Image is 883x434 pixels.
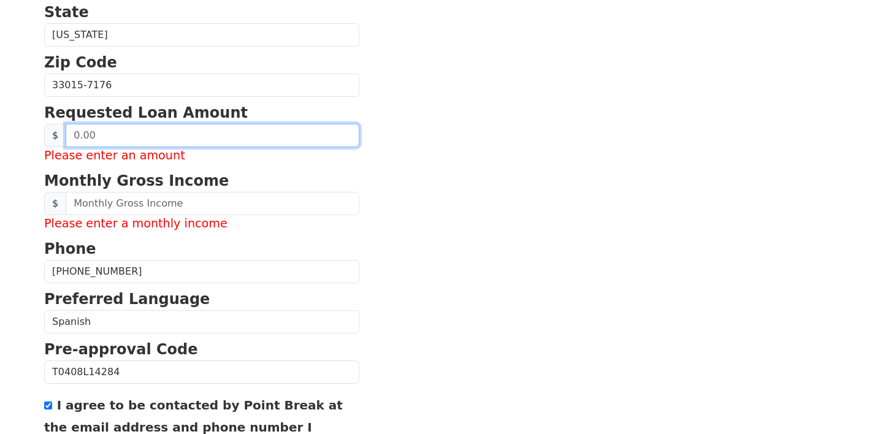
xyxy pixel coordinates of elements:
[44,54,117,71] strong: Zip Code
[44,240,96,257] strong: Phone
[44,192,66,215] span: $
[44,341,198,358] strong: Pre-approval Code
[66,124,359,147] input: 0.00
[44,124,66,147] span: $
[44,147,359,165] label: Please enter an amount
[44,170,359,192] p: Monthly Gross Income
[44,360,359,384] input: Pre-approval Code
[44,215,359,233] label: Please enter a monthly income
[44,74,359,97] input: Zip Code
[44,4,89,21] strong: State
[44,260,359,283] input: Phone
[44,104,248,121] strong: Requested Loan Amount
[66,192,359,215] input: Monthly Gross Income
[44,291,210,308] strong: Preferred Language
